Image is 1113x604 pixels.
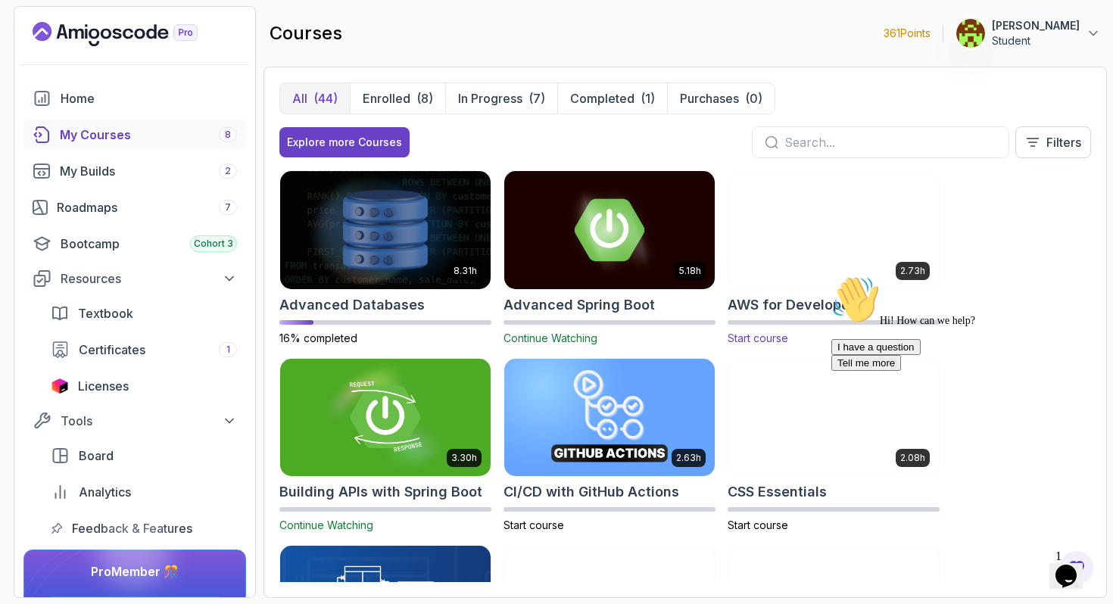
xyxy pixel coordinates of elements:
h2: courses [270,21,342,45]
button: Purchases(0) [667,83,775,114]
a: Advanced Spring Boot card5.18hAdvanced Spring BootContinue Watching [503,170,715,346]
iframe: chat widget [825,269,1098,536]
iframe: chat widget [1049,543,1098,589]
p: Student [992,33,1080,48]
p: 2.63h [676,452,701,464]
button: Explore more Courses [279,127,410,157]
p: Filters [1046,133,1081,151]
a: Advanced Databases card8.31hAdvanced Databases16% completed [279,170,491,346]
a: analytics [42,477,246,507]
img: CI/CD with GitHub Actions card [504,359,715,477]
span: Start course [503,518,564,531]
button: Tools [23,407,246,434]
span: Continue Watching [503,332,597,344]
button: Tell me more [6,86,76,101]
button: I have a question [6,70,95,86]
span: 16% completed [279,332,357,344]
p: 361 Points [884,26,931,41]
img: Building APIs with Spring Boot card [280,359,491,477]
div: My Courses [60,126,237,144]
p: Completed [570,89,634,107]
span: Certificates [79,341,145,359]
a: licenses [42,371,246,401]
div: Resources [61,269,237,288]
span: Licenses [78,377,129,395]
button: Filters [1015,126,1091,158]
span: Continue Watching [279,518,373,531]
div: (0) [745,89,762,107]
div: (7) [528,89,545,107]
button: Completed(1) [557,83,667,114]
button: All(44) [280,83,350,114]
p: Purchases [680,89,739,107]
div: Explore more Courses [287,135,402,150]
div: Roadmaps [57,198,237,216]
p: 2.73h [900,265,925,277]
span: Analytics [79,483,131,501]
h2: AWS for Developers [728,294,862,316]
a: courses [23,120,246,150]
div: (1) [641,89,655,107]
h2: CI/CD with GitHub Actions [503,481,679,503]
h2: Building APIs with Spring Boot [279,481,482,503]
a: feedback [42,513,246,543]
span: Start course [728,332,788,344]
span: Feedback & Features [72,519,192,537]
a: board [42,441,246,471]
img: CSS Essentials card [728,359,939,477]
div: Bootcamp [61,235,237,253]
a: builds [23,156,246,186]
a: home [23,83,246,114]
img: jetbrains icon [51,378,69,394]
button: In Progress(7) [445,83,557,114]
div: (8) [416,89,433,107]
span: 2 [225,165,231,177]
a: Landing page [33,22,232,46]
p: [PERSON_NAME] [992,18,1080,33]
a: textbook [42,298,246,328]
p: 5.18h [679,265,701,277]
p: All [292,89,307,107]
a: bootcamp [23,229,246,259]
div: My Builds [60,162,237,180]
p: Enrolled [363,89,410,107]
button: user profile image[PERSON_NAME]Student [956,18,1101,48]
a: Building APIs with Spring Boot card3.30hBuilding APIs with Spring BootContinue Watching [279,358,491,534]
button: Resources [23,265,246,292]
span: 1 [226,344,230,356]
span: 7 [225,201,231,213]
img: user profile image [956,19,985,48]
span: Cohort 3 [194,238,233,250]
input: Search... [784,133,996,151]
img: :wave: [6,6,55,54]
p: 8.31h [454,265,477,277]
a: certificates [42,335,246,365]
img: Advanced Spring Boot card [504,171,715,289]
div: Tools [61,412,237,430]
span: Start course [728,518,788,531]
div: Home [61,89,237,107]
h2: CSS Essentials [728,481,827,503]
h2: Advanced Spring Boot [503,294,655,316]
span: Board [79,447,114,465]
img: AWS for Developers card [723,168,944,291]
p: In Progress [458,89,522,107]
div: 👋Hi! How can we help?I have a questionTell me more [6,6,279,101]
span: 8 [225,129,231,141]
p: 3.30h [451,452,477,464]
div: (44) [313,89,338,107]
a: roadmaps [23,192,246,223]
span: Textbook [78,304,133,322]
span: Hi! How can we help? [6,45,150,57]
button: Enrolled(8) [350,83,445,114]
h2: Advanced Databases [279,294,425,316]
img: Advanced Databases card [280,171,491,289]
